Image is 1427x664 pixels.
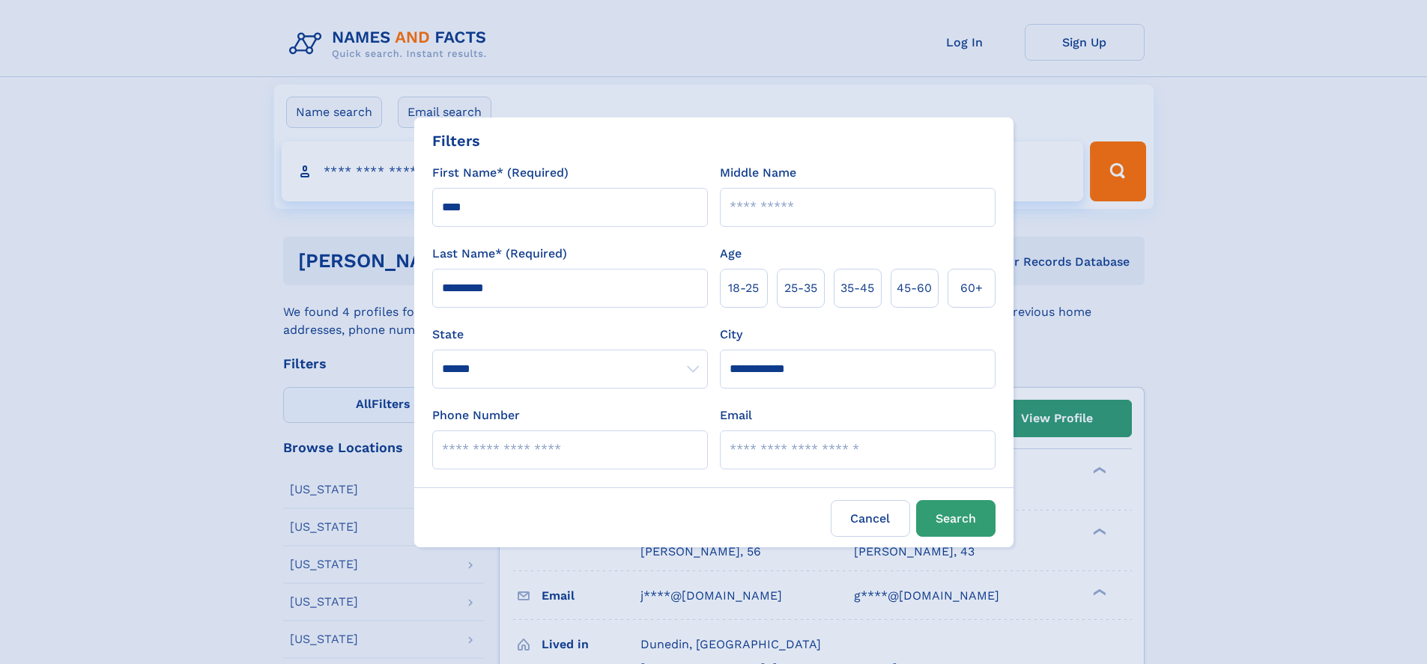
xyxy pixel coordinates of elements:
label: Middle Name [720,164,796,182]
span: 35‑45 [840,279,874,297]
label: City [720,326,742,344]
span: 60+ [960,279,983,297]
label: First Name* (Required) [432,164,569,182]
label: Cancel [831,500,910,537]
label: Email [720,406,752,424]
label: Age [720,245,742,263]
label: Phone Number [432,406,520,424]
span: 25‑35 [784,279,817,297]
label: State [432,326,708,344]
span: 45‑60 [897,279,932,297]
span: 18‑25 [728,279,759,297]
label: Last Name* (Required) [432,245,567,263]
button: Search [916,500,996,537]
div: Filters [432,130,480,152]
